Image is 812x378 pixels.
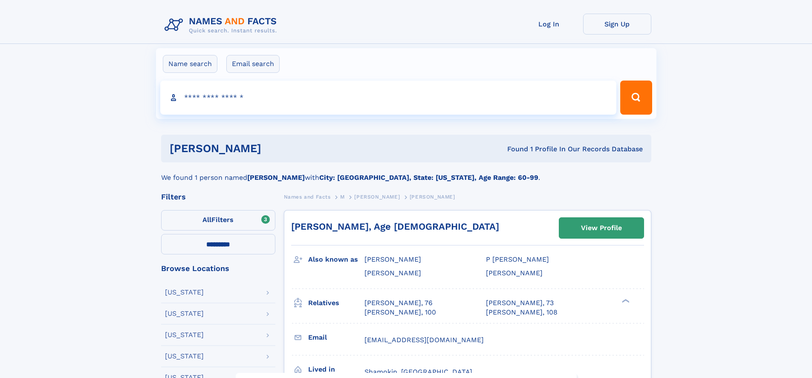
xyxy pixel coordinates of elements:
[284,191,331,202] a: Names and Facts
[583,14,651,35] a: Sign Up
[161,193,275,201] div: Filters
[319,173,538,182] b: City: [GEOGRAPHIC_DATA], State: [US_STATE], Age Range: 60-99
[364,269,421,277] span: [PERSON_NAME]
[486,308,558,317] a: [PERSON_NAME], 108
[163,55,217,73] label: Name search
[202,216,211,224] span: All
[340,194,345,200] span: M
[486,255,549,263] span: P [PERSON_NAME]
[160,81,617,115] input: search input
[161,265,275,272] div: Browse Locations
[364,336,484,344] span: [EMAIL_ADDRESS][DOMAIN_NAME]
[486,298,554,308] a: [PERSON_NAME], 73
[308,296,364,310] h3: Relatives
[354,191,400,202] a: [PERSON_NAME]
[354,194,400,200] span: [PERSON_NAME]
[226,55,280,73] label: Email search
[165,353,204,360] div: [US_STATE]
[165,310,204,317] div: [US_STATE]
[620,298,630,303] div: ❯
[308,330,364,345] h3: Email
[161,162,651,183] div: We found 1 person named with .
[364,255,421,263] span: [PERSON_NAME]
[165,332,204,338] div: [US_STATE]
[161,14,284,37] img: Logo Names and Facts
[486,269,543,277] span: [PERSON_NAME]
[620,81,652,115] button: Search Button
[364,368,472,376] span: Shamokin, [GEOGRAPHIC_DATA]
[170,143,384,154] h1: [PERSON_NAME]
[515,14,583,35] a: Log In
[308,362,364,377] h3: Lived in
[161,210,275,231] label: Filters
[559,218,644,238] a: View Profile
[308,252,364,267] h3: Also known as
[247,173,305,182] b: [PERSON_NAME]
[340,191,345,202] a: M
[581,218,622,238] div: View Profile
[165,289,204,296] div: [US_STATE]
[364,308,436,317] a: [PERSON_NAME], 100
[291,221,499,232] a: [PERSON_NAME], Age [DEMOGRAPHIC_DATA]
[364,298,433,308] a: [PERSON_NAME], 76
[410,194,455,200] span: [PERSON_NAME]
[384,144,643,154] div: Found 1 Profile In Our Records Database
